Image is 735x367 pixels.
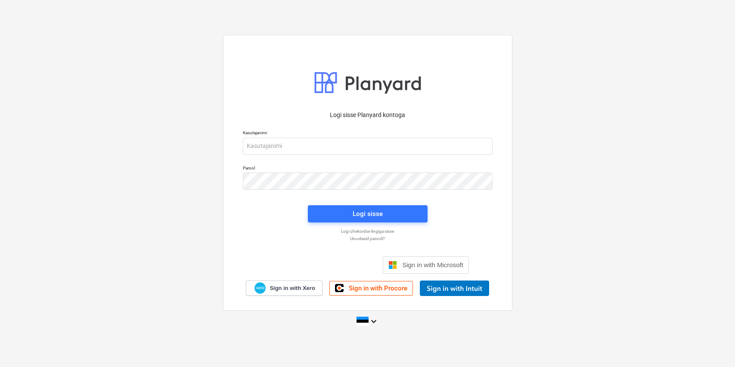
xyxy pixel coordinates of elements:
img: Xero logo [254,282,266,294]
i: keyboard_arrow_down [369,316,379,327]
a: Sign in with Xero [246,281,323,296]
span: Sign in with Xero [270,284,315,292]
a: Logi ühekordse lingiga sisse [239,228,497,234]
img: Microsoft logo [388,261,397,269]
a: Sign in with Procore [329,281,413,296]
p: Parool [243,165,493,173]
input: Kasutajanimi [243,138,493,155]
span: Sign in with Microsoft [402,261,463,268]
iframe: Sisselogimine Google'i nupu abil [262,256,380,274]
span: Sign in with Procore [349,284,407,292]
p: Logi sisse Planyard kontoga [243,111,493,120]
div: Logi sisse Google’i kontoga. Avaneb uuel vahelehel [266,256,376,274]
div: Logi sisse [353,208,383,219]
a: Unustasid parooli? [239,236,497,241]
p: Kasutajanimi [243,130,493,137]
button: Logi sisse [308,205,428,222]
